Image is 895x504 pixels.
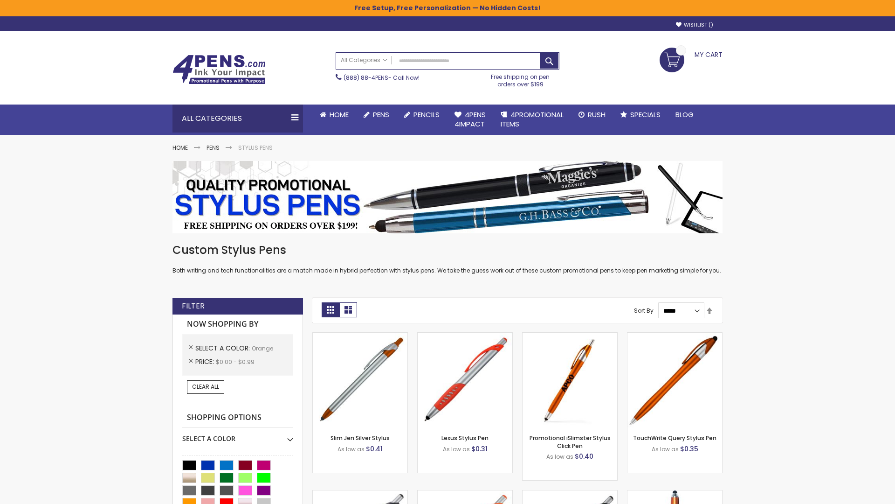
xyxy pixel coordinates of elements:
[418,332,512,340] a: Lexus Stylus Pen-Orange
[252,344,273,352] span: Orange
[182,427,293,443] div: Select A Color
[313,333,407,427] img: Slim Jen Silver Stylus-Orange
[633,434,716,442] a: TouchWrite Query Stylus Pen
[216,358,255,366] span: $0.00 - $0.99
[443,445,470,453] span: As low as
[523,490,617,498] a: Lexus Metallic Stylus Pen-Orange
[344,74,420,82] span: - Call Now!
[195,357,216,366] span: Price
[336,53,392,68] a: All Categories
[471,444,488,454] span: $0.31
[182,408,293,428] strong: Shopping Options
[172,243,723,275] div: Both writing and tech functionalities are a match made in hybrid perfection with stylus pens. We ...
[330,110,349,119] span: Home
[418,333,512,427] img: Lexus Stylus Pen-Orange
[397,105,447,125] a: Pencils
[575,452,593,461] span: $0.40
[192,383,219,391] span: Clear All
[172,161,723,233] img: Stylus Pens
[413,110,440,119] span: Pencils
[501,110,564,129] span: 4PROMOTIONAL ITEMS
[588,110,606,119] span: Rush
[418,490,512,498] a: Boston Silver Stylus Pen-Orange
[652,445,679,453] span: As low as
[182,315,293,334] strong: Now Shopping by
[482,70,560,88] div: Free shipping on pen orders over $199
[187,380,224,393] a: Clear All
[441,434,489,442] a: Lexus Stylus Pen
[627,333,722,427] img: TouchWrite Query Stylus Pen-Orange
[313,332,407,340] a: Slim Jen Silver Stylus-Orange
[238,144,273,152] strong: Stylus Pens
[627,490,722,498] a: TouchWrite Command Stylus Pen-Orange
[634,307,654,315] label: Sort By
[330,434,390,442] a: Slim Jen Silver Stylus
[313,490,407,498] a: Boston Stylus Pen-Orange
[676,21,713,28] a: Wishlist
[356,105,397,125] a: Pens
[680,444,698,454] span: $0.35
[373,110,389,119] span: Pens
[627,332,722,340] a: TouchWrite Query Stylus Pen-Orange
[630,110,661,119] span: Specials
[344,74,388,82] a: (888) 88-4PENS
[337,445,365,453] span: As low as
[182,301,205,311] strong: Filter
[668,105,701,125] a: Blog
[172,105,303,133] div: All Categories
[571,105,613,125] a: Rush
[613,105,668,125] a: Specials
[523,333,617,427] img: Promotional iSlimster Stylus Click Pen-Orange
[454,110,486,129] span: 4Pens 4impact
[341,56,387,64] span: All Categories
[366,444,383,454] span: $0.41
[312,105,356,125] a: Home
[172,243,723,258] h1: Custom Stylus Pens
[172,144,188,152] a: Home
[530,434,611,449] a: Promotional iSlimster Stylus Click Pen
[523,332,617,340] a: Promotional iSlimster Stylus Click Pen-Orange
[546,453,573,461] span: As low as
[322,302,339,317] strong: Grid
[493,105,571,135] a: 4PROMOTIONALITEMS
[195,343,252,353] span: Select A Color
[172,55,266,84] img: 4Pens Custom Pens and Promotional Products
[447,105,493,135] a: 4Pens4impact
[675,110,694,119] span: Blog
[207,144,220,152] a: Pens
